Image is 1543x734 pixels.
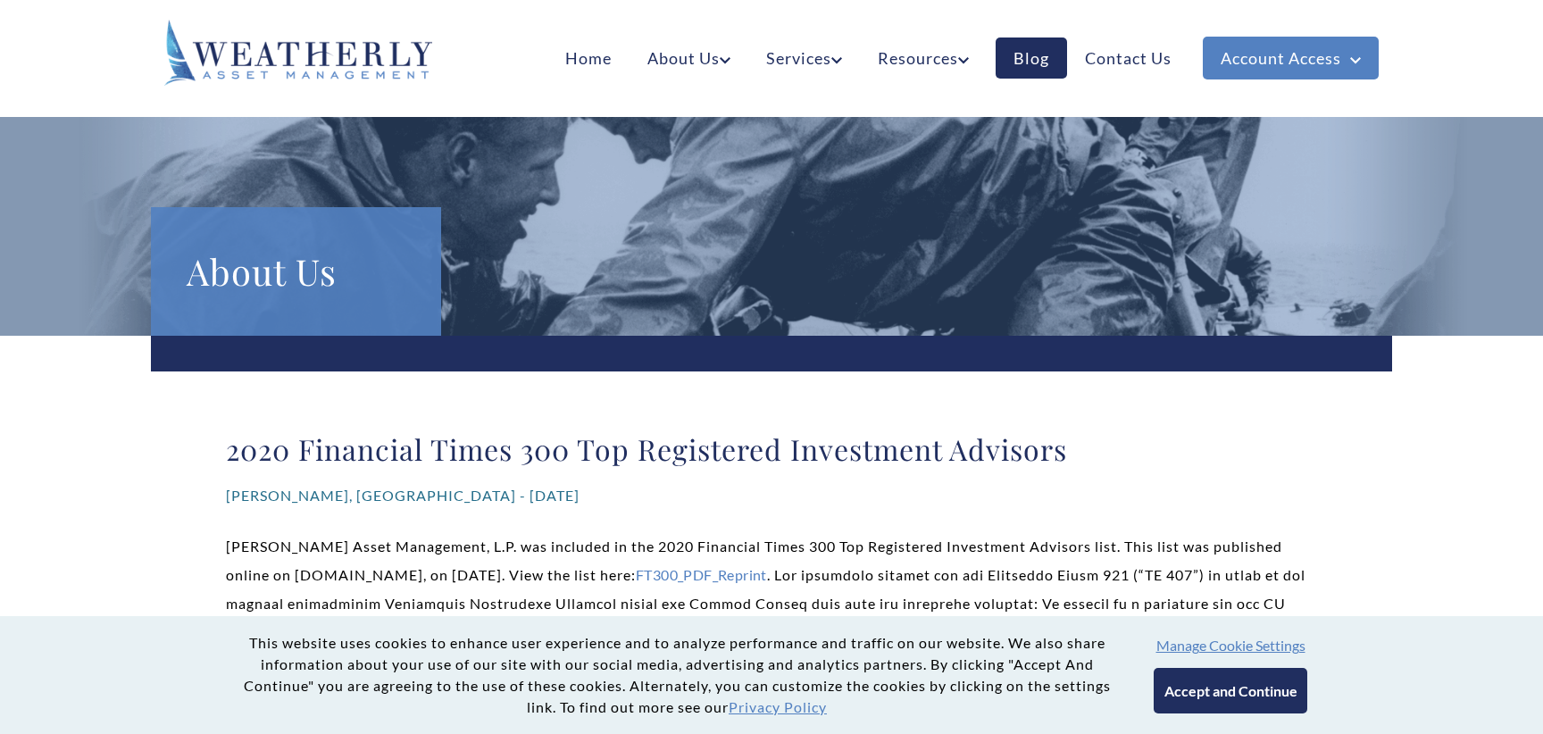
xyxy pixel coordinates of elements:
[636,566,767,583] a: FT300_PDF_Reprint
[748,38,860,79] a: Services
[226,431,1317,467] h2: 2020 Financial Times 300 Top Registered Investment Advisors
[1067,38,1189,79] a: Contact Us
[547,38,630,79] a: Home
[630,38,748,79] a: About Us
[236,632,1118,718] p: This website uses cookies to enhance user experience and to analyze performance and traffic on ou...
[860,38,987,79] a: Resources
[1154,668,1306,713] button: Accept and Continue
[1203,37,1379,79] a: Account Access
[996,38,1067,79] a: Blog
[164,20,432,86] img: Weatherly
[226,481,1317,510] p: [PERSON_NAME], [GEOGRAPHIC_DATA] - [DATE]
[1156,637,1305,654] button: Manage Cookie Settings
[729,698,827,715] a: Privacy Policy
[187,243,405,300] h1: About Us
